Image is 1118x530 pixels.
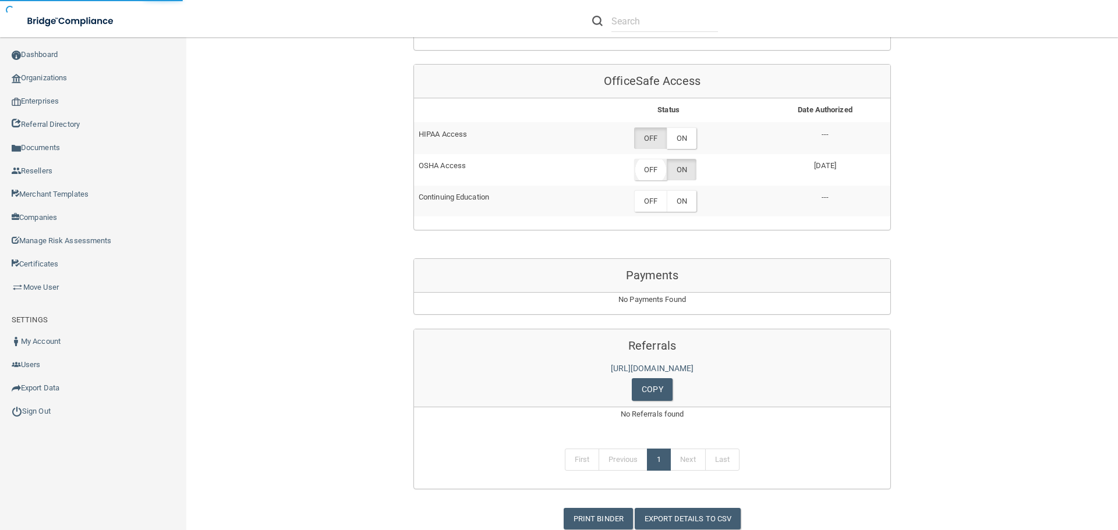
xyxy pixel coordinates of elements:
[667,190,696,212] label: ON
[765,159,886,173] p: [DATE]
[647,449,671,471] a: 1
[705,449,740,471] a: Last
[17,9,125,33] img: bridge_compliance_login_screen.278c3ca4.svg
[635,508,741,529] a: Export Details to CSV
[564,508,633,529] a: Print Binder
[592,16,603,26] img: ic-search.3b580494.png
[611,10,718,32] input: Search
[634,190,667,212] label: OFF
[577,98,760,122] th: Status
[765,127,886,141] p: ---
[12,313,48,327] label: SETTINGS
[414,293,890,307] p: No Payments Found
[12,383,21,393] img: icon-export.b9366987.png
[12,98,21,106] img: enterprise.0d942306.png
[12,406,22,417] img: ic_power_dark.7ecde6b1.png
[12,337,21,346] img: ic_user_dark.df1a06c3.png
[12,74,21,83] img: organization-icon.f8decf85.png
[414,122,577,154] td: HIPAA Access
[670,449,705,471] a: Next
[765,190,886,204] p: ---
[634,127,667,149] label: OFF
[12,144,21,153] img: icon-documents.8dae5593.png
[632,378,672,401] a: Copy
[414,154,577,186] td: OSHA Access
[414,65,890,98] div: OfficeSafe Access
[12,166,21,176] img: ic_reseller.de258add.png
[12,360,21,369] img: icon-users.e205127d.png
[414,186,577,216] td: Continuing Education
[414,259,890,293] div: Payments
[414,407,890,435] div: No Referrals found
[667,127,696,149] label: ON
[12,282,23,293] img: briefcase.64adab9b.png
[760,98,890,122] th: Date Authorized
[634,159,667,180] label: OFF
[628,339,676,353] span: Referrals
[12,51,21,60] img: ic_dashboard_dark.d01f4a41.png
[599,449,648,471] a: Previous
[565,449,600,471] a: First
[611,364,694,373] a: [URL][DOMAIN_NAME]
[667,159,696,180] label: ON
